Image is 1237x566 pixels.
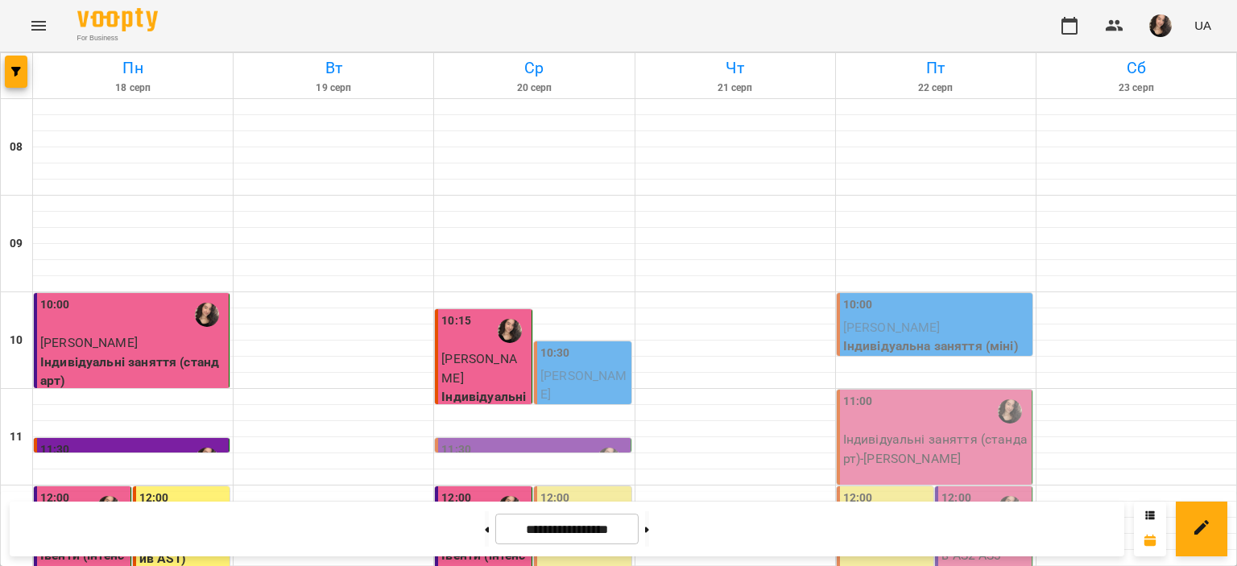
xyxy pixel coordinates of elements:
[1149,14,1172,37] img: af1f68b2e62f557a8ede8df23d2b6d50.jpg
[843,430,1028,468] p: Індивідуальні заняття (стандарт) - [PERSON_NAME]
[77,8,158,31] img: Voopty Logo
[638,81,833,96] h6: 21 серп
[40,353,225,390] p: Індивідуальні заняття (стандарт)
[10,332,23,349] h6: 10
[540,404,628,461] p: Індивідуальна заняття (міні)
[1188,10,1218,40] button: UA
[441,312,471,330] label: 10:15
[843,490,873,507] label: 12:00
[436,81,631,96] h6: 20 серп
[10,138,23,156] h6: 08
[498,319,522,343] img: Самчук Анастасія Олександрівна
[441,441,471,459] label: 11:30
[540,368,627,403] span: [PERSON_NAME]
[19,6,58,45] button: Menu
[843,337,1029,356] p: Індивідуальна заняття (міні)
[441,387,528,444] p: Індивідуальні заняття (стандарт)
[441,351,516,386] span: [PERSON_NAME]
[139,490,169,507] label: 12:00
[40,335,138,350] span: [PERSON_NAME]
[35,81,230,96] h6: 18 серп
[638,56,833,81] h6: Чт
[843,393,873,411] label: 11:00
[77,33,158,43] span: For Business
[195,303,219,327] img: Самчук Анастасія Олександрівна
[838,56,1033,81] h6: Пт
[10,428,23,446] h6: 11
[10,235,23,253] h6: 09
[597,448,621,472] img: Самчук Анастасія Олександрівна
[998,399,1022,423] img: Самчук Анастасія Олександрівна
[843,296,873,314] label: 10:00
[40,296,70,314] label: 10:00
[540,490,570,507] label: 12:00
[1194,17,1211,34] span: UA
[540,345,570,362] label: 10:30
[40,441,70,459] label: 11:30
[436,56,631,81] h6: Ср
[1039,81,1234,96] h6: 23 серп
[236,81,431,96] h6: 19 серп
[35,56,230,81] h6: Пн
[236,56,431,81] h6: Вт
[941,490,971,507] label: 12:00
[195,448,219,472] img: Самчук Анастасія Олександрівна
[1039,56,1234,81] h6: Сб
[40,490,70,507] label: 12:00
[441,490,471,507] label: 12:00
[843,320,941,335] span: [PERSON_NAME]
[838,81,1033,96] h6: 22 серп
